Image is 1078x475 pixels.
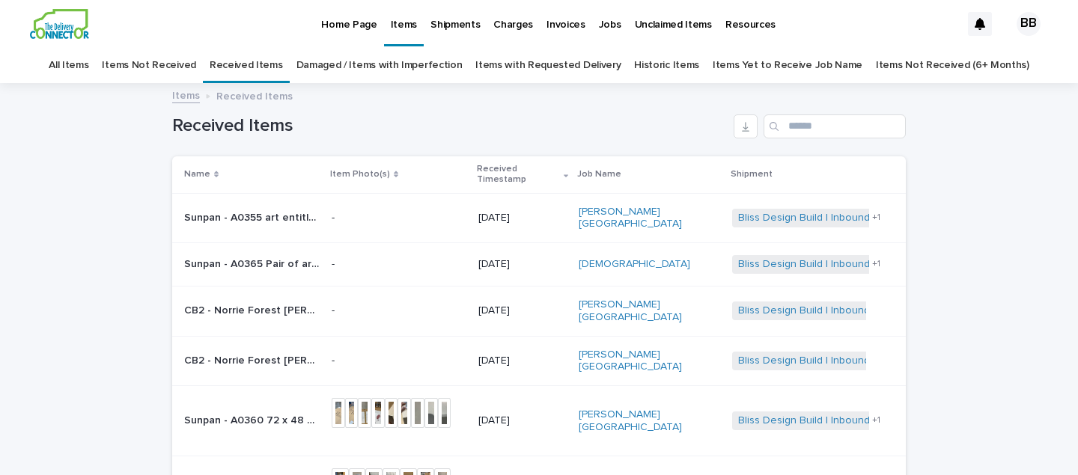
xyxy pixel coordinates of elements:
[738,414,957,427] a: Bliss Design Build | Inbound Shipment | 24355
[478,212,567,224] p: [DATE]
[332,212,467,224] p: -
[172,86,200,103] a: Items
[102,48,195,83] a: Items Not Received
[738,304,955,317] a: Bliss Design Build | Inbound Shipment | 24192
[172,386,906,456] tr: Sunpan - A0360 72 x 48 art entitled Connectivity in a natural colored floater frame | 74542Sunpan...
[579,408,720,434] a: [PERSON_NAME][GEOGRAPHIC_DATA]
[216,87,293,103] p: Received Items
[296,48,463,83] a: Damaged / Items with Imperfection
[332,258,467,271] p: -
[876,48,1029,83] a: Items Not Received (6+ Months)
[184,352,323,367] p: CB2 - Norrie Forest Green Velvet Dining Armchair | 73556
[184,209,323,224] p: Sunpan - A0355 art entitled Colonial Revival 48x72 in a black floater frame | 74543
[579,298,720,324] a: [PERSON_NAME][GEOGRAPHIC_DATA]
[872,416,880,425] span: + 1
[872,213,880,222] span: + 1
[713,48,862,83] a: Items Yet to Receive Job Name
[764,114,906,138] input: Search
[872,260,880,269] span: + 1
[172,115,728,137] h1: Received Items
[184,166,210,183] p: Name
[475,48,621,83] a: Items with Requested Delivery
[172,336,906,386] tr: CB2 - Norrie Forest [PERSON_NAME] Dining Armchair | 73556CB2 - Norrie Forest [PERSON_NAME] Dining...
[478,414,567,427] p: [DATE]
[634,48,699,83] a: Historic Items
[332,355,467,367] p: -
[184,411,323,427] p: Sunpan - A0360 72 x 48 art entitled Connectivity in a natural colored floater frame | 74542
[172,193,906,243] tr: Sunpan - A0355 art entitled Colonial Revival 48x72 in a black floater frame | 74543Sunpan - A0355...
[579,258,690,271] a: [DEMOGRAPHIC_DATA]
[172,286,906,336] tr: CB2 - Norrie Forest [PERSON_NAME] Dining Armchair | 73557CB2 - Norrie Forest [PERSON_NAME] Dining...
[579,349,720,374] a: [PERSON_NAME][GEOGRAPHIC_DATA]
[477,161,560,189] p: Received Timestamp
[30,9,89,39] img: aCWQmA6OSGG0Kwt8cj3c
[478,304,567,317] p: [DATE]
[184,255,323,271] p: Sunpan - A0365 Pair of art canvases entitled Wild Ones 48x48 in gold floater frames | 74544
[579,206,720,231] a: [PERSON_NAME][GEOGRAPHIC_DATA]
[332,304,467,317] p: -
[172,243,906,286] tr: Sunpan - A0365 Pair of art canvases entitled Wild Ones 48x48 in gold floater frames | 74544Sunpan...
[731,166,773,183] p: Shipment
[1017,12,1041,36] div: BB
[184,301,323,317] p: CB2 - Norrie Forest Green Velvet Dining Armchair | 73557
[330,166,390,183] p: Item Photo(s)
[738,355,955,367] a: Bliss Design Build | Inbound Shipment | 24192
[478,355,567,367] p: [DATE]
[478,258,567,271] p: [DATE]
[49,48,88,83] a: All Items
[577,166,621,183] p: Job Name
[738,212,957,224] a: Bliss Design Build | Inbound Shipment | 24355
[210,48,283,83] a: Received Items
[738,258,957,271] a: Bliss Design Build | Inbound Shipment | 24355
